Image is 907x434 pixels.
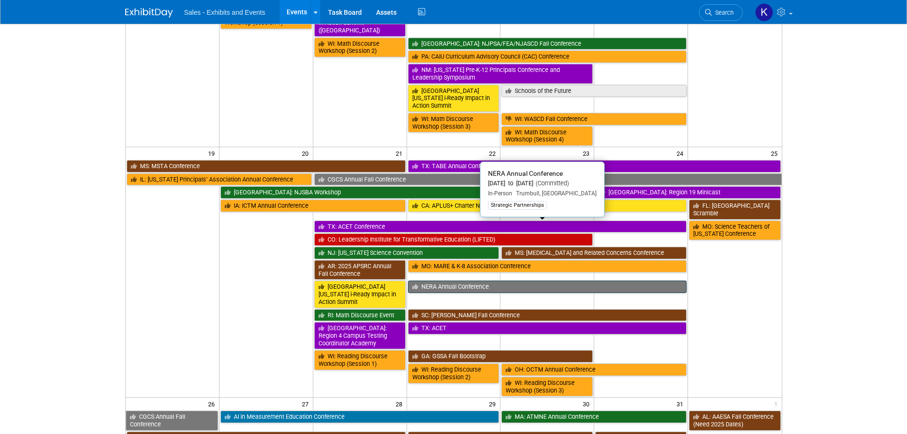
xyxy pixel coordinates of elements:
[689,200,780,219] a: FL: [GEOGRAPHIC_DATA] Scramble
[488,201,547,210] div: Strategic Partnerships
[408,38,687,50] a: [GEOGRAPHIC_DATA]: NJPSA/FEA/NJASCD Fall Conference
[314,233,593,246] a: CO: Leadership Institute for Transformative Education (LIFTED)
[501,377,593,396] a: WI: Reading Discourse Workshop (Session 3)
[408,85,499,112] a: [GEOGRAPHIC_DATA][US_STATE] i-Ready Impact in Action Summit
[582,398,594,410] span: 30
[207,147,219,159] span: 19
[676,398,688,410] span: 31
[488,398,500,410] span: 29
[395,147,407,159] span: 21
[220,411,499,423] a: AI in Measurement Education Conference
[301,147,313,159] span: 20
[395,398,407,410] span: 28
[314,38,406,57] a: WI: Math Discourse Workshop (Session 2)
[220,200,406,212] a: IA: ICTM Annual Conference
[501,113,687,125] a: WI: WASCD Fall Conference
[408,350,593,363] a: GA: GSSA Fall Bootstrap
[126,411,218,430] a: CGCS Annual Fall Conference
[314,309,406,322] a: RI: Math Discourse Event
[314,247,499,259] a: NJ: [US_STATE] Science Convention
[408,160,781,172] a: TX: TABE Annual Conference
[582,147,594,159] span: 23
[533,180,569,187] span: (Committed)
[408,64,593,83] a: NM: [US_STATE] Pre-K-12 Principals Conference and Leadership Symposium
[408,260,687,273] a: MO: MARE & K-8 Association Conference
[408,363,499,383] a: WI: Reading Discourse Workshop (Session 2)
[770,147,782,159] span: 25
[501,126,593,146] a: WI: Math Discourse Workshop (Session 4)
[512,190,597,197] span: Trumbull, [GEOGRAPHIC_DATA]
[220,186,593,199] a: [GEOGRAPHIC_DATA]: NJSBA Workshop
[488,180,597,188] div: [DATE] to [DATE]
[314,281,406,308] a: [GEOGRAPHIC_DATA][US_STATE] i-Ready Impact in Action Summit
[408,309,687,322] a: SC: [PERSON_NAME] Fall Conference
[488,147,500,159] span: 22
[314,260,406,280] a: AR: 2025 APSRC Annual Fall Conference
[314,350,406,370] a: WI: Reading Discourse Workshop (Session 1)
[314,173,782,186] a: CGCS Annual Fall Conference
[689,411,780,430] a: AL: AAESA Fall Conference (Need 2025 Dates)
[488,170,563,177] span: NERA Annual Conference
[676,147,688,159] span: 24
[501,85,687,97] a: Schools of the Future
[488,190,512,197] span: In-Person
[408,113,499,132] a: WI: Math Discourse Workshop (Session 3)
[773,398,782,410] span: 1
[301,398,313,410] span: 27
[408,322,687,334] a: TX: ACET
[125,8,173,18] img: ExhibitDay
[127,173,312,186] a: IL: [US_STATE] Principals’ Association Annual Conference
[689,221,780,240] a: MO: Science Teachers of [US_STATE] Conference
[127,160,406,172] a: MS: MSTA Conference
[314,322,406,349] a: [GEOGRAPHIC_DATA]: Region 4 Campus Testing Coordinator Academy
[712,9,734,16] span: Search
[408,200,687,212] a: CA: APLUS+ Charter Network Conference
[595,186,780,199] a: [GEOGRAPHIC_DATA]: Region 19 Minicast
[699,4,743,21] a: Search
[408,281,687,293] a: NERA Annual Conference
[501,411,687,423] a: MA: ATMNE Annual Conference
[501,247,687,259] a: MS: [MEDICAL_DATA] and Related Concerns Conference
[408,50,687,63] a: PA: CAIU Curriculum Advisory Council (CAC) Conference
[207,398,219,410] span: 26
[184,9,265,16] span: Sales - Exhibits and Events
[501,363,687,376] a: OH: OCTM Annual Conference
[755,3,773,21] img: Kara Haven
[314,221,687,233] a: TX: ACET Conference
